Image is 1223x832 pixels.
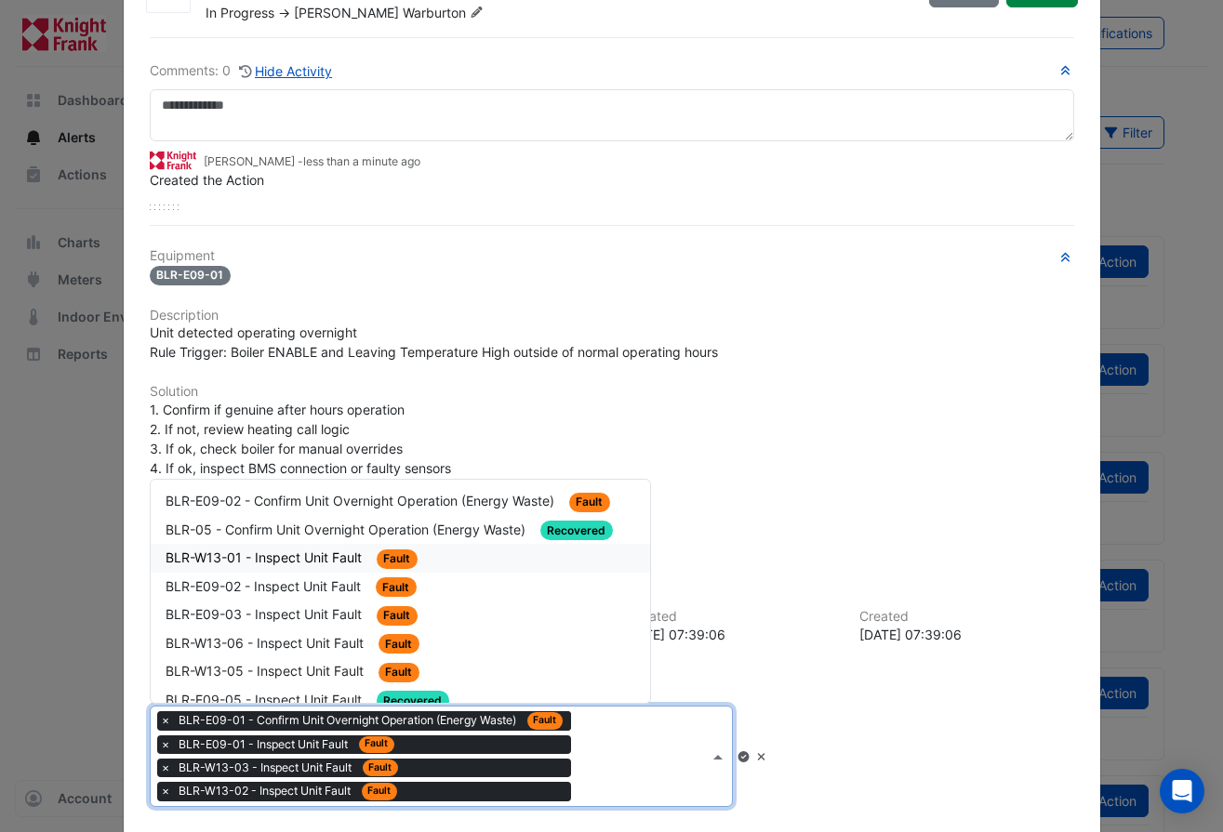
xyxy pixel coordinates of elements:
span: Fault [363,759,399,776]
span: [PERSON_NAME] [294,5,399,20]
span: Fault [377,606,419,626]
h6: Description [150,308,1074,324]
div: [DATE] 07:39:06 [859,625,1074,644]
span: Unit detected operating overnight Rule Trigger: Boiler ENABLE and Leaving Temperature High outsid... [150,324,718,360]
span: BLR-E09-01 - Confirm Unit Overnight Operation (Energy Waste) [174,711,572,730]
span: -> [278,5,290,20]
span: BLR-E09-01 - Inspect Unit Fault [174,735,404,754]
div: Open Intercom Messenger [1160,769,1204,813]
span: Warburton [403,4,487,22]
span: BLR-E09-02 - Confirm Unit Overnight Operation (Energy Waste) [166,493,558,508]
span: BLR-E09-03 - Inspect Unit Fault [166,606,366,622]
span: Fault [379,663,420,682]
h6: Equipment [150,248,1074,264]
span: Recovered [540,521,614,540]
span: Fault [569,493,611,512]
span: Created the Action [150,172,264,188]
span: × [157,711,174,730]
span: BLR-W13-02 - Inspect Unit Fault [174,782,406,800]
span: BLR-W13-03 - Inspect Unit Fault [179,759,355,776]
button: Hide Activity [238,60,334,82]
span: BLR-05 - Confirm Unit Overnight Operation (Energy Waste) [166,522,529,537]
h6: Updated [623,609,838,625]
span: Fault [359,736,395,753]
span: BLR-W13-02 - Inspect Unit Fault [179,783,354,799]
span: BLR-E09-01 - Confirm Unit Overnight Operation (Energy Waste) [179,712,520,729]
img: Knight Frank UK [150,150,196,170]
span: Fault [377,549,419,569]
ng-dropdown-panel: Options list [150,479,652,704]
span: × [157,759,174,777]
h6: Created [859,609,1074,625]
span: BLR-W13-03 - Inspect Unit Fault [174,759,407,777]
div: Comments: 0 [150,60,334,82]
span: 2025-09-11 07:39:06 [303,154,420,168]
h6: Solution [150,384,1074,400]
span: 1. Confirm if genuine after hours operation 2. If not, review heating call logic 3. If ok, check ... [150,402,451,476]
span: In Progress [206,5,274,20]
span: Fault [376,577,418,597]
span: × [157,735,174,754]
span: BLR-E09-05 - Inspect Unit Fault [166,692,366,707]
span: BLR-W13-05 - Inspect Unit Fault [166,663,367,679]
span: BLR-W13-06 - Inspect Unit Fault [166,635,367,651]
span: Fault [379,634,420,654]
span: BLR-E09-02 - Inspect Unit Fault [166,578,365,594]
small: [PERSON_NAME] - [204,153,420,170]
span: Fault [527,712,564,729]
span: × [157,782,174,800]
span: BLR-W13-01 - Inspect Unit Fault [166,549,366,565]
span: BLR-E09-01 [150,266,232,285]
span: Fault [362,783,398,799]
span: BLR-E09-01 - Inspect Unit Fault [179,736,352,753]
span: Recovered [377,691,450,710]
div: [DATE] 07:39:06 [623,625,838,644]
